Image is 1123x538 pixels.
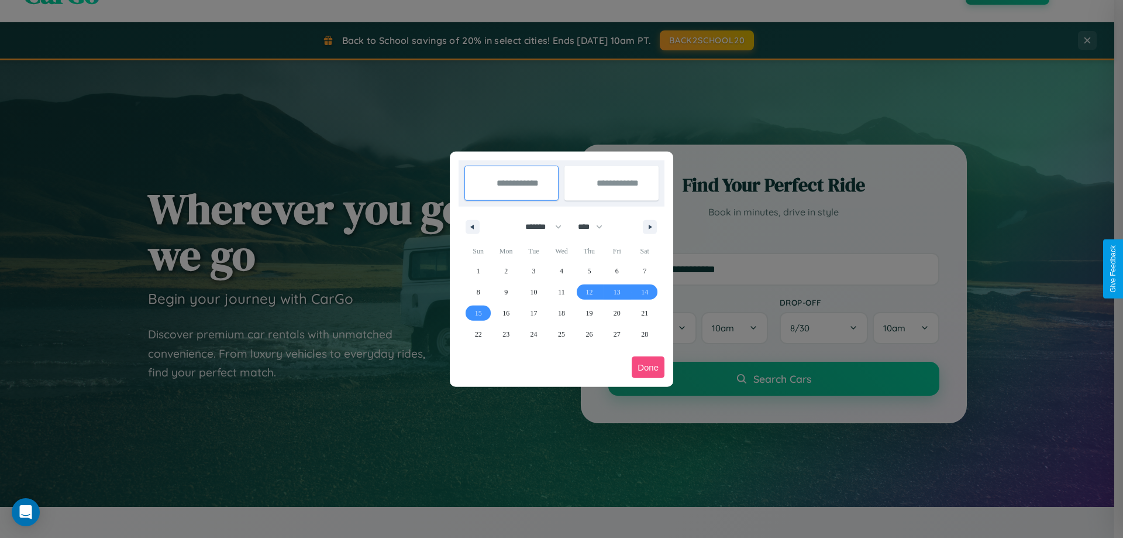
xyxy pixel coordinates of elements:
[464,303,492,324] button: 15
[520,324,547,345] button: 24
[615,261,619,282] span: 6
[585,303,592,324] span: 19
[560,261,563,282] span: 4
[492,282,519,303] button: 9
[464,282,492,303] button: 8
[492,324,519,345] button: 23
[631,303,659,324] button: 21
[502,303,509,324] span: 16
[520,303,547,324] button: 17
[614,324,621,345] span: 27
[576,282,603,303] button: 12
[504,282,508,303] span: 9
[477,282,480,303] span: 8
[520,282,547,303] button: 10
[531,282,538,303] span: 10
[464,324,492,345] button: 22
[632,357,664,378] button: Done
[576,324,603,345] button: 26
[558,324,565,345] span: 25
[614,282,621,303] span: 13
[547,261,575,282] button: 4
[585,282,592,303] span: 12
[492,261,519,282] button: 2
[603,324,631,345] button: 27
[558,303,565,324] span: 18
[641,303,648,324] span: 21
[492,303,519,324] button: 16
[547,242,575,261] span: Wed
[643,261,646,282] span: 7
[631,242,659,261] span: Sat
[631,282,659,303] button: 14
[585,324,592,345] span: 26
[603,261,631,282] button: 6
[603,282,631,303] button: 13
[475,303,482,324] span: 15
[531,324,538,345] span: 24
[520,261,547,282] button: 3
[520,242,547,261] span: Tue
[464,261,492,282] button: 1
[502,324,509,345] span: 23
[631,324,659,345] button: 28
[532,261,536,282] span: 3
[614,303,621,324] span: 20
[504,261,508,282] span: 2
[603,242,631,261] span: Fri
[531,303,538,324] span: 17
[547,303,575,324] button: 18
[576,303,603,324] button: 19
[641,324,648,345] span: 28
[12,498,40,526] div: Open Intercom Messenger
[558,282,565,303] span: 11
[587,261,591,282] span: 5
[576,242,603,261] span: Thu
[492,242,519,261] span: Mon
[475,324,482,345] span: 22
[576,261,603,282] button: 5
[464,242,492,261] span: Sun
[631,261,659,282] button: 7
[641,282,648,303] span: 14
[603,303,631,324] button: 20
[477,261,480,282] span: 1
[547,324,575,345] button: 25
[1109,245,1117,293] div: Give Feedback
[547,282,575,303] button: 11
